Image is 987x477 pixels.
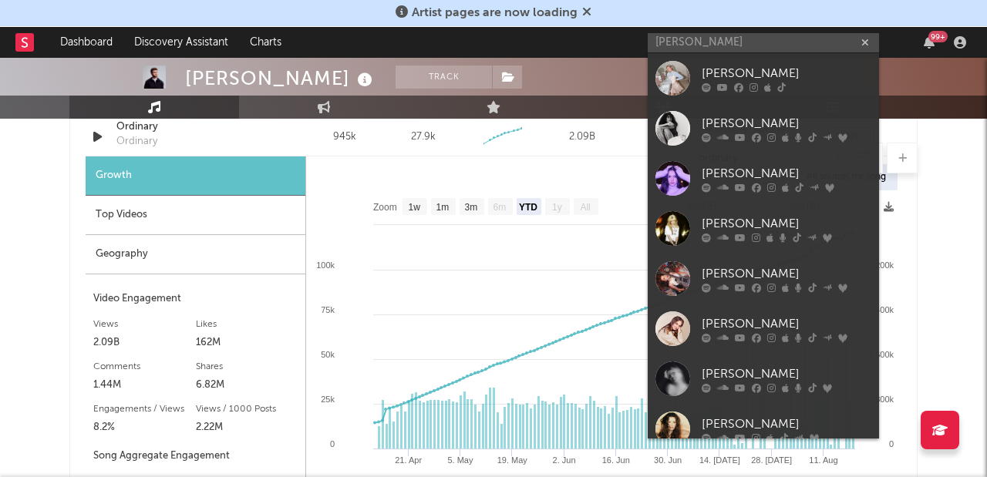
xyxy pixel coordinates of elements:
text: 1 600k [868,350,894,359]
text: 75k [321,305,335,314]
a: [PERSON_NAME] [648,354,879,404]
div: Views [93,315,196,334]
div: [PERSON_NAME] [702,364,871,383]
text: 5. May [447,455,473,465]
a: Dashboard [49,27,123,58]
div: [PERSON_NAME] [702,114,871,133]
div: 2.22M [196,418,298,437]
text: 25k [321,395,335,404]
text: 19. May [497,455,528,465]
text: Zoom [373,202,397,213]
div: 1.44M [93,376,196,395]
a: [PERSON_NAME] [648,304,879,354]
div: Ordinary [116,134,157,149]
button: 99+ [924,36,935,49]
text: YTD [519,202,537,213]
div: 162M [196,334,298,352]
a: [PERSON_NAME] [648,404,879,454]
text: 30. Jun [654,455,682,465]
div: [PERSON_NAME] [702,214,871,233]
div: Video Engagement [93,290,298,308]
text: 2. Jun [553,455,576,465]
div: 27.9k [411,129,436,145]
a: Ordinary [116,119,278,135]
button: Track [396,66,492,89]
text: 11. Aug [809,455,837,465]
div: [PERSON_NAME] [702,314,871,333]
text: 28. [DATE] [751,455,792,465]
div: Top Videos [86,196,305,235]
text: 0 [889,439,894,448]
text: 16. Jun [602,455,630,465]
text: All [580,202,590,213]
div: 2.09B [93,334,196,352]
div: Shares [196,358,298,376]
a: Charts [239,27,292,58]
text: 800k [875,395,894,404]
span: Dismiss [582,7,591,19]
a: Discovery Assistant [123,27,239,58]
div: [PERSON_NAME] [702,264,871,283]
a: [PERSON_NAME] [648,203,879,254]
div: Comments [93,358,196,376]
text: 6m [493,202,507,213]
div: 2.09B [547,129,618,145]
text: 0 [330,439,335,448]
text: 21. Apr [395,455,422,465]
a: [PERSON_NAME] [648,254,879,304]
text: 50k [321,350,335,359]
a: [PERSON_NAME] [648,103,879,153]
text: 3 200k [868,260,894,270]
div: 99 + [928,31,948,42]
text: 3m [465,202,478,213]
div: Song Aggregate Engagement [93,447,298,465]
div: Engagements / Views [93,400,196,418]
div: Geography [86,235,305,274]
div: [PERSON_NAME] [702,64,871,82]
div: Growth [86,156,305,196]
div: [PERSON_NAME] [702,164,871,183]
text: 2 400k [868,305,894,314]
span: Artist pages are now loading [412,7,578,19]
div: 171M [626,129,698,145]
div: 6.82M [196,376,298,395]
text: 100k [316,260,335,270]
text: 14. [DATE] [699,455,740,465]
div: [PERSON_NAME] [185,66,376,91]
div: 8.2% [93,418,196,437]
a: [PERSON_NAME] [648,53,879,103]
div: [PERSON_NAME] [702,415,871,433]
text: 1w [409,202,421,213]
text: 1y [552,202,562,213]
text: 1m [436,202,450,213]
input: Search for artists [648,33,879,52]
div: Likes [196,315,298,334]
div: Views / 1000 Posts [196,400,298,418]
a: [PERSON_NAME] [648,153,879,203]
div: 945k [308,129,380,145]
